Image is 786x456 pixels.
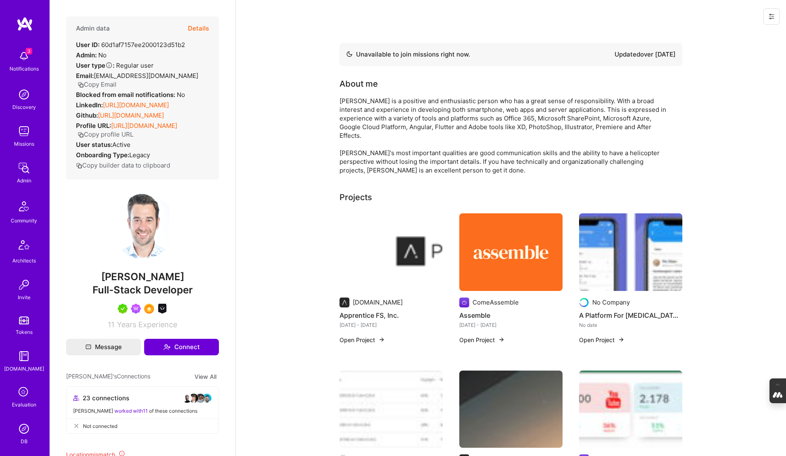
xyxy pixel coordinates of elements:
strong: Onboarding Type: [76,151,129,159]
button: Details [188,17,209,40]
img: AI Course Graduate [157,304,167,314]
strong: User status: [76,141,112,149]
button: Copy profile URL [78,130,133,139]
div: Notifications [9,64,39,73]
div: [DATE] - [DATE] [340,321,443,329]
img: avatar [202,393,212,403]
button: Open Project [340,336,385,344]
a: [URL][DOMAIN_NAME] [103,101,169,109]
span: Full-Stack Developer [93,284,193,296]
a: [URL][DOMAIN_NAME] [98,111,164,119]
strong: Github: [76,111,98,119]
div: Invite [18,293,31,302]
div: No [76,90,185,99]
div: Discovery [12,103,36,111]
div: [PERSON_NAME] of these connections [73,406,212,415]
h4: Admin data [76,25,110,32]
img: discovery [16,86,32,103]
div: No Company [592,298,630,307]
i: icon Copy [76,163,82,169]
button: Connect [144,339,219,355]
img: bell [16,48,32,64]
h4: Apprentice FS, Inc. [340,310,443,321]
img: Architects [14,236,34,256]
img: Fethers Facades [340,371,443,448]
img: Assemble [459,213,563,291]
div: Missions [14,139,34,148]
button: Message [66,339,141,355]
i: icon Collaborator [73,395,79,401]
div: Evaluation [12,400,36,409]
img: avatar [189,393,199,403]
img: logo [17,17,33,31]
div: [DATE] - [DATE] [459,321,563,329]
div: Architects [12,256,36,265]
img: admin teamwork [16,160,32,176]
div: Updated over [DATE] [615,50,676,59]
img: Community [14,196,34,216]
div: No date [579,321,682,329]
span: Not connected [83,422,117,430]
strong: LinkedIn: [76,101,103,109]
img: Availability [346,51,353,57]
div: Projects [340,191,372,203]
button: 23 connectionsavataravataravataravatar[PERSON_NAME] worked with11 of these connectionsNot connected [66,386,219,434]
span: [EMAIL_ADDRESS][DOMAIN_NAME] [94,72,198,80]
img: arrow-right [618,336,625,343]
div: ComeAssemble [473,298,519,307]
img: Sell & Digitize Assets [459,371,563,448]
span: [PERSON_NAME] [66,271,219,283]
strong: Admin: [76,51,97,59]
div: [DOMAIN_NAME] [4,364,44,373]
i: icon Copy [78,132,84,138]
span: legacy [129,151,150,159]
span: 3 [26,48,32,54]
img: Company logo [459,298,469,307]
div: Regular user [76,61,154,70]
i: icon CloseGray [73,423,80,429]
h4: Assemble [459,310,563,321]
img: avatar [182,393,192,403]
a: [URL][DOMAIN_NAME] [111,122,177,130]
img: Admin Search [16,421,32,437]
strong: Profile URL: [76,122,111,130]
button: View All [192,372,219,381]
img: User Avatar [109,193,176,259]
img: avatar [195,393,205,403]
img: Invite [16,276,32,293]
strong: User ID: [76,41,100,49]
strong: Blocked from email notifications: [76,91,177,99]
img: tokens [19,317,29,324]
div: Admin [17,176,31,185]
button: Copy builder data to clipboard [76,161,170,170]
div: DB [21,437,28,446]
img: guide book [16,348,32,364]
i: icon Connect [163,343,171,351]
i: Help [105,61,113,69]
div: Tokens [16,328,33,336]
div: Community [11,216,37,225]
span: 23 connections [83,394,129,402]
i: icon Copy [78,82,84,88]
img: arrow-right [378,336,385,343]
i: icon SelectionTeam [16,385,32,400]
img: arrow-right [498,336,505,343]
img: Been on Mission [131,304,141,314]
img: Company logo [579,298,589,307]
img: A Platform For Cancer Patiens [579,213,682,291]
div: [PERSON_NAME] is a positive and enthusiastic person who has a great sense of responsibility. With... [340,97,670,175]
div: About me [340,78,378,90]
span: worked with 11 [114,408,148,414]
div: [DOMAIN_NAME] [353,298,403,307]
img: Social Media Dashboard [579,371,682,448]
img: Apprentice FS, Inc. [340,213,443,291]
button: Open Project [579,336,625,344]
div: 60d1af7157ee2000123d51b2 [76,40,185,49]
button: Open Project [459,336,505,344]
strong: User type : [76,61,114,69]
span: Active [112,141,131,149]
h4: A Platform For [MEDICAL_DATA] Patiens [579,310,682,321]
span: 11 [108,320,114,329]
div: Unavailable to join missions right now. [346,50,470,59]
img: Company logo [340,298,349,307]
